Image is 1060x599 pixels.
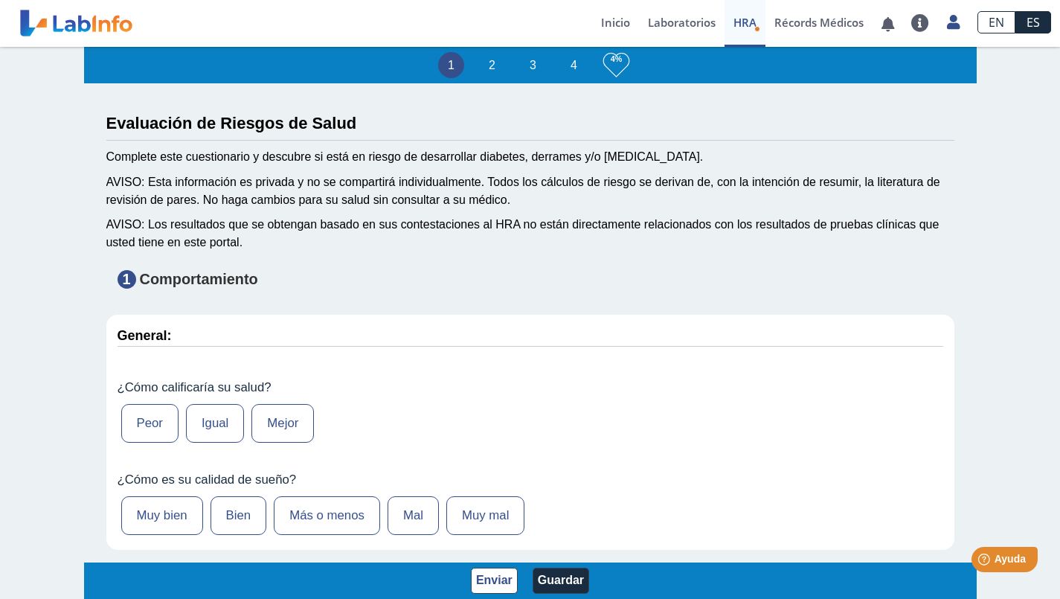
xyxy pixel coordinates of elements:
label: Igual [186,404,244,443]
button: Guardar [533,568,589,594]
label: Mal [388,496,439,535]
label: Muy mal [446,496,524,535]
h3: Evaluación de Riesgos de Salud [106,114,954,132]
a: ES [1015,11,1051,33]
li: 4 [561,52,587,78]
label: ¿Cómo calificaría su salud? [118,380,943,395]
li: 1 [438,52,464,78]
strong: Comportamiento [140,271,258,287]
label: Peor [121,404,179,443]
span: 1 [118,270,136,289]
li: 2 [479,52,505,78]
div: Complete este cuestionario y descubre si está en riesgo de desarrollar diabetes, derrames y/o [ME... [106,148,954,166]
a: EN [977,11,1015,33]
span: HRA [733,15,757,30]
button: Enviar [471,568,518,594]
li: 3 [520,52,546,78]
div: AVISO: Los resultados que se obtengan basado en sus contestaciones al HRA no están directamente r... [106,216,954,252]
label: Más o menos [274,496,380,535]
label: Mejor [251,404,314,443]
iframe: Help widget launcher [928,541,1044,583]
strong: General: [118,328,172,343]
div: AVISO: Esta información es privada y no se compartirá individualmente. Todos los cálculos de ries... [106,173,954,209]
label: Bien [211,496,267,535]
label: ¿Cómo es su calidad de sueño? [118,473,943,487]
label: Muy bien [121,496,203,535]
h3: 4% [603,50,629,68]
